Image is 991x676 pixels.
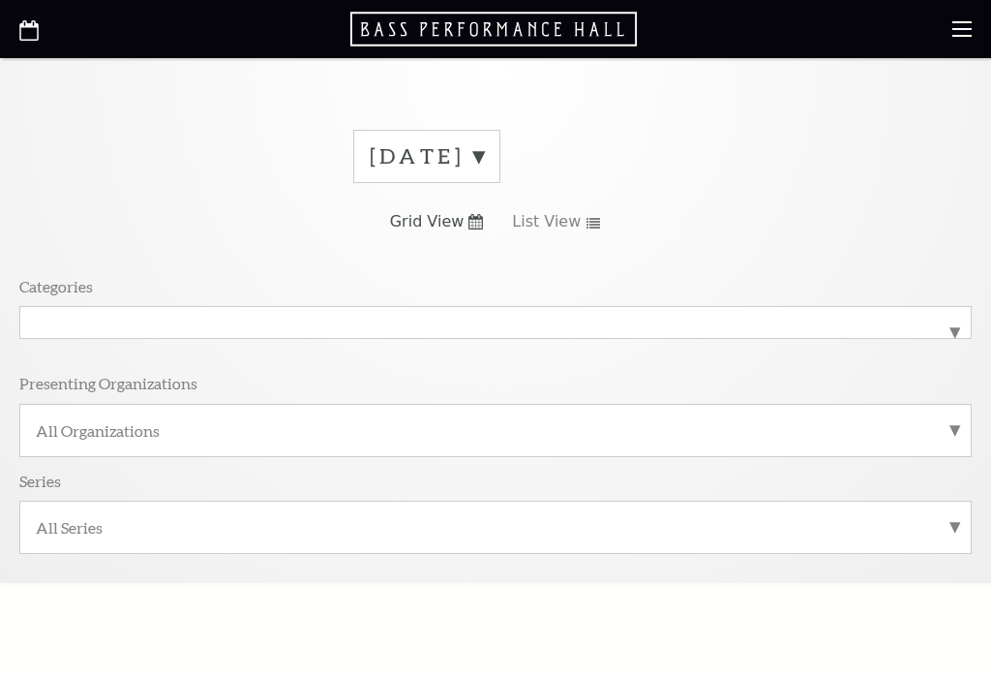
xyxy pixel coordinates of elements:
label: [DATE] [370,141,484,171]
p: Presenting Organizations [19,373,197,393]
label: All Organizations [36,420,955,441]
span: List View [512,211,581,232]
p: Series [19,471,61,491]
label: All Series [36,517,955,538]
span: Grid View [390,211,465,232]
p: Categories [19,276,93,296]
